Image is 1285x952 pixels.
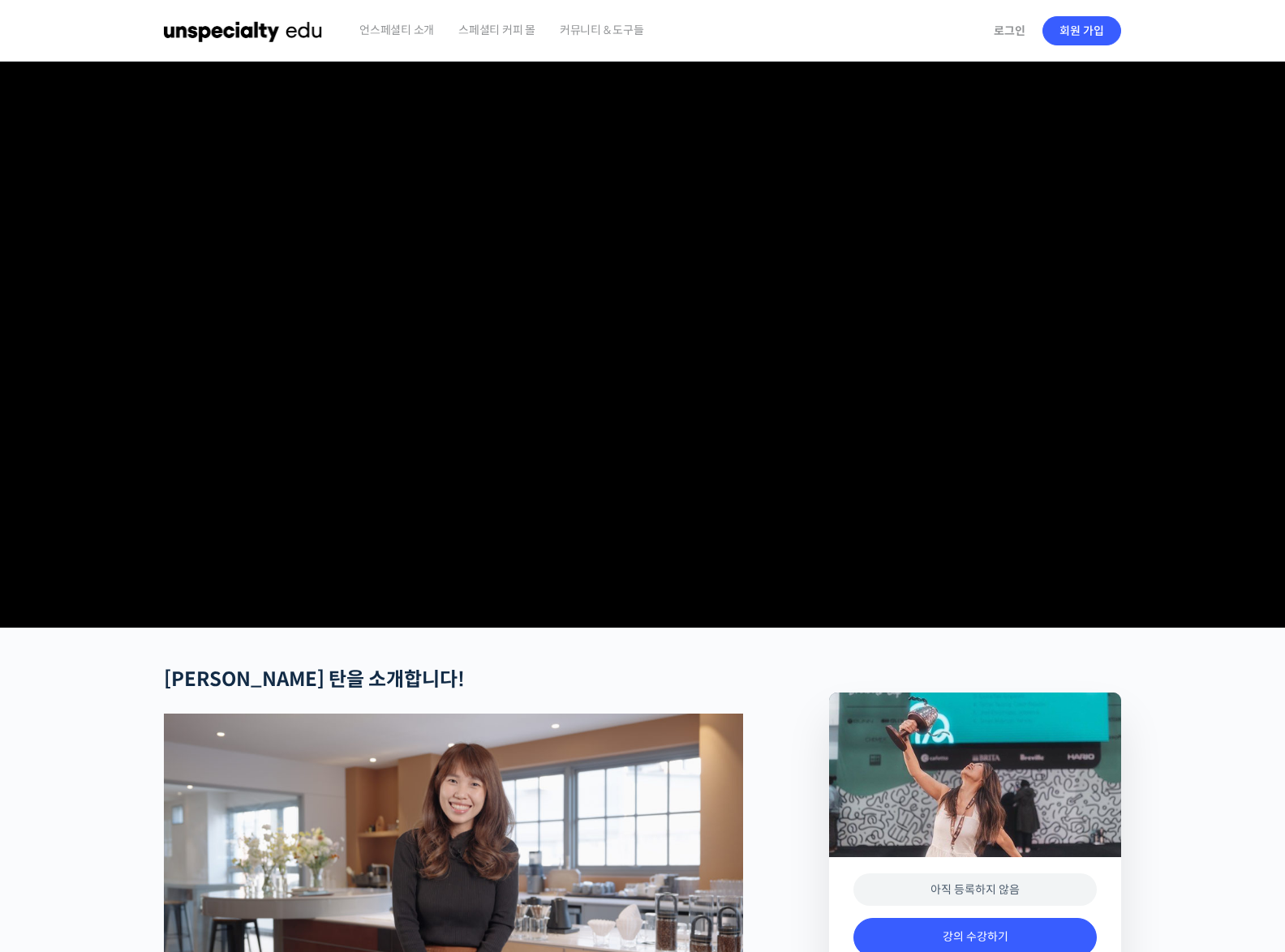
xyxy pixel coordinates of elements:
[1042,16,1121,45] a: 회원 가입
[984,12,1035,49] a: 로그인
[164,667,465,692] strong: [PERSON_NAME] 탄을 소개합니다!
[853,873,1097,907] div: 아직 등록하지 않음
